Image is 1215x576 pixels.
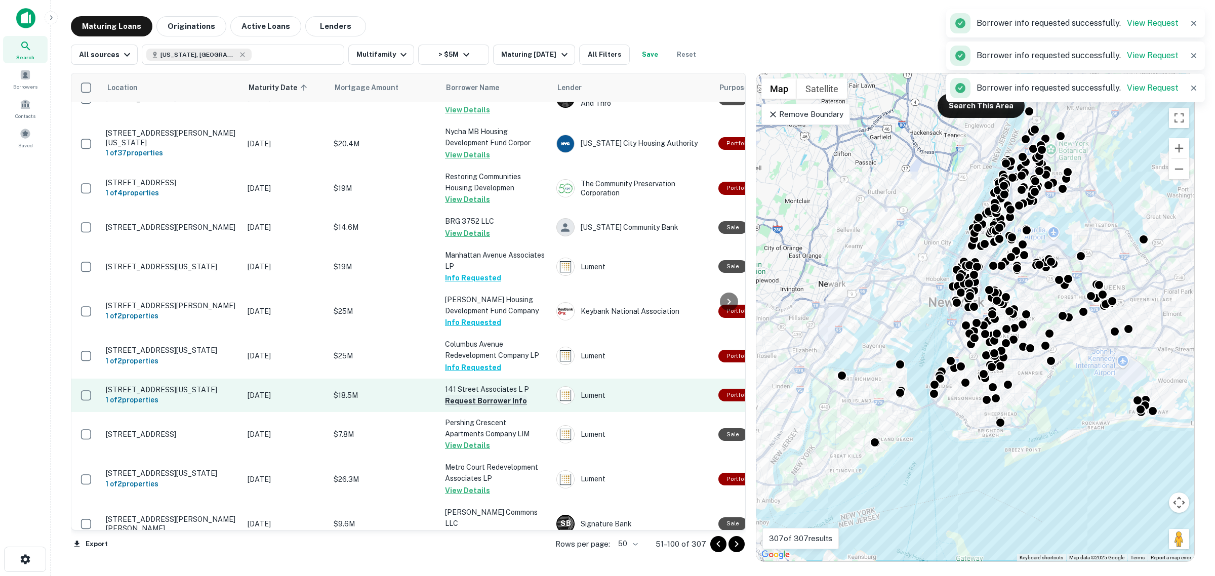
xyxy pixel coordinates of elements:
[445,193,490,205] button: View Details
[557,347,574,364] img: picture
[1169,492,1189,513] button: Map camera controls
[106,355,237,366] h6: 1 of 2 properties
[249,81,310,94] span: Maturity Date
[556,218,708,236] div: [US_STATE] Community Bank
[445,384,546,395] p: 141 Street Associates L P
[248,183,323,194] p: [DATE]
[718,517,747,530] div: Sale
[445,250,546,272] p: Manhattan Avenue Associates LP
[1169,108,1189,128] button: Toggle fullscreen view
[334,306,435,317] p: $25M
[71,537,110,552] button: Export
[106,129,237,147] p: [STREET_ADDRESS][PERSON_NAME][US_STATE]
[1169,159,1189,179] button: Zoom out
[556,258,708,276] div: Lument
[248,222,323,233] p: [DATE]
[556,347,708,365] div: Lument
[1069,555,1124,560] span: Map data ©2025 Google
[718,428,747,441] div: Sale
[445,171,546,193] p: Restoring Communities Housing Developmen
[1127,51,1179,60] a: View Request
[1151,555,1191,560] a: Report a map error
[761,78,797,99] button: Show street map
[718,137,759,150] div: This is a portfolio loan with 37 properties
[445,227,490,239] button: View Details
[556,515,708,533] div: Signature Bank
[156,16,226,36] button: Originations
[3,36,48,63] a: Search
[16,53,34,61] span: Search
[445,417,546,439] p: Pershing Crescent Apartments Company LIM
[106,187,237,198] h6: 1 of 4 properties
[977,50,1179,62] p: Borrower info requested successfully.
[555,538,610,550] p: Rows per page:
[445,272,501,284] button: Info Requested
[16,8,35,28] img: capitalize-icon.png
[551,73,713,102] th: Lender
[1169,138,1189,158] button: Zoom in
[718,305,759,317] div: This is a portfolio loan with 2 properties
[713,73,814,102] th: Purpose
[15,112,35,120] span: Contacts
[445,395,527,407] button: Request Borrower Info
[614,537,639,551] div: 50
[556,179,708,197] div: The Community Preservation Corporation
[248,390,323,401] p: [DATE]
[348,45,414,65] button: Multifamily
[160,50,236,59] span: [US_STATE], [GEOGRAPHIC_DATA], [GEOGRAPHIC_DATA]
[71,45,138,65] button: All sources
[3,124,48,151] a: Saved
[710,536,726,552] button: Go to previous page
[334,350,435,361] p: $25M
[106,178,237,187] p: [STREET_ADDRESS]
[556,386,708,404] div: Lument
[445,216,546,227] p: BRG 3752 LLC
[556,302,708,320] div: Keybank National Association
[334,261,435,272] p: $19M
[718,473,759,485] div: This is a portfolio loan with 2 properties
[634,45,666,65] button: Save your search to get updates of matches that match your search criteria.
[445,316,501,328] button: Info Requested
[728,536,745,552] button: Go to next page
[768,108,843,120] p: Remove Boundary
[71,16,152,36] button: Maturing Loans
[556,470,708,488] div: Lument
[656,538,706,550] p: 51–100 of 307
[418,45,489,65] button: > $5M
[445,104,490,116] button: View Details
[977,17,1179,29] p: Borrower info requested successfully.
[242,73,329,102] th: Maturity Date
[334,429,435,440] p: $7.8M
[334,390,435,401] p: $18.5M
[759,548,792,561] a: Open this area in Google Maps (opens a new window)
[445,484,490,497] button: View Details
[557,180,574,197] img: picture
[334,183,435,194] p: $19M
[1127,83,1179,93] a: View Request
[557,303,574,320] img: picture
[106,147,237,158] h6: 1 of 37 properties
[334,518,435,529] p: $9.6M
[556,135,708,153] div: [US_STATE] City Housing Authority
[557,135,574,152] img: www1.nyc.gov.png
[445,339,546,361] p: Columbus Avenue Redevelopment Company LP
[106,430,237,439] p: [STREET_ADDRESS]
[797,78,847,99] button: Show satellite imagery
[1130,555,1145,560] a: Terms (opens in new tab)
[938,94,1025,118] button: Search This Area
[445,149,490,161] button: View Details
[107,81,138,94] span: Location
[557,387,574,404] img: picture
[556,425,708,443] div: Lument
[3,95,48,122] div: Contacts
[106,515,237,533] p: [STREET_ADDRESS][PERSON_NAME][PERSON_NAME]
[79,49,133,61] div: All sources
[445,529,490,541] button: View Details
[3,65,48,93] a: Borrowers
[329,73,440,102] th: Mortgage Amount
[248,350,323,361] p: [DATE]
[106,223,237,232] p: [STREET_ADDRESS][PERSON_NAME]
